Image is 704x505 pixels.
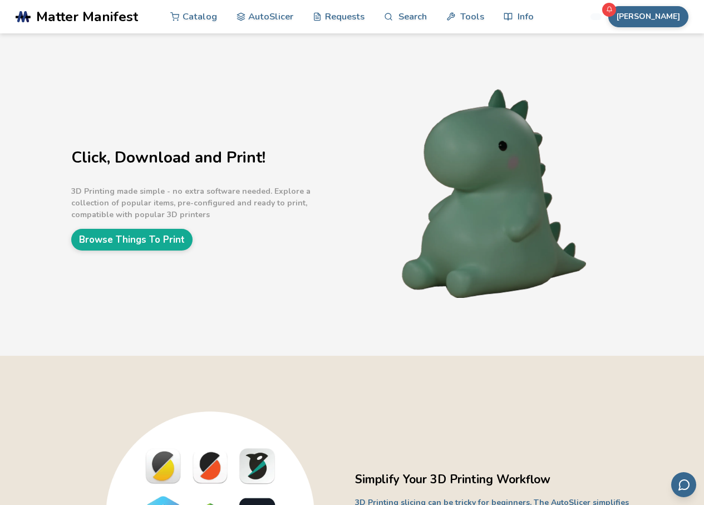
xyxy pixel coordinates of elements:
span: Matter Manifest [36,9,138,24]
a: Browse Things To Print [71,229,193,251]
h1: Click, Download and Print! [71,149,349,166]
button: Send feedback via email [671,472,696,497]
p: 3D Printing made simple - no extra software needed. Explore a collection of popular items, pre-co... [71,185,349,220]
button: [PERSON_NAME] [608,6,688,27]
h2: Simplify Your 3D Printing Workflow [355,471,633,488]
